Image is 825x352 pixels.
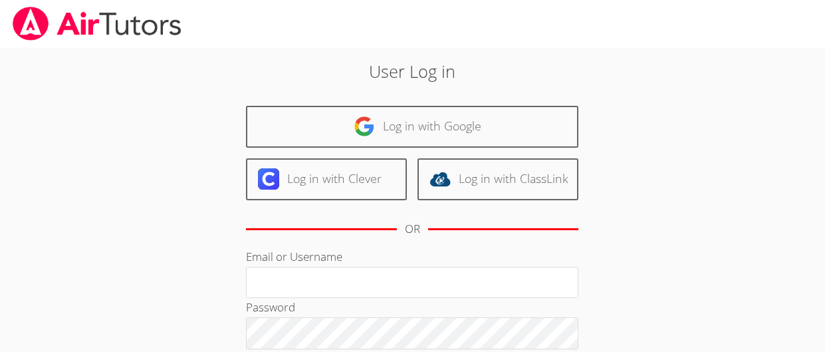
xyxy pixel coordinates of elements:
label: Password [246,299,295,315]
img: classlink-logo-d6bb404cc1216ec64c9a2012d9dc4662098be43eaf13dc465df04b49fa7ab582.svg [429,168,451,190]
div: OR [405,220,420,239]
img: airtutors_banner-c4298cdbf04f3fff15de1276eac7730deb9818008684d7c2e4769d2f7ddbe033.png [11,7,183,41]
img: google-logo-50288ca7cdecda66e5e0955fdab243c47b7ad437acaf1139b6f446037453330a.svg [354,116,375,137]
img: clever-logo-6eab21bc6e7a338710f1a6ff85c0baf02591cd810cc4098c63d3a4b26e2feb20.svg [258,168,279,190]
h2: User Log in [189,59,635,84]
a: Log in with ClassLink [417,158,578,200]
label: Email or Username [246,249,342,264]
a: Log in with Google [246,106,578,148]
a: Log in with Clever [246,158,407,200]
